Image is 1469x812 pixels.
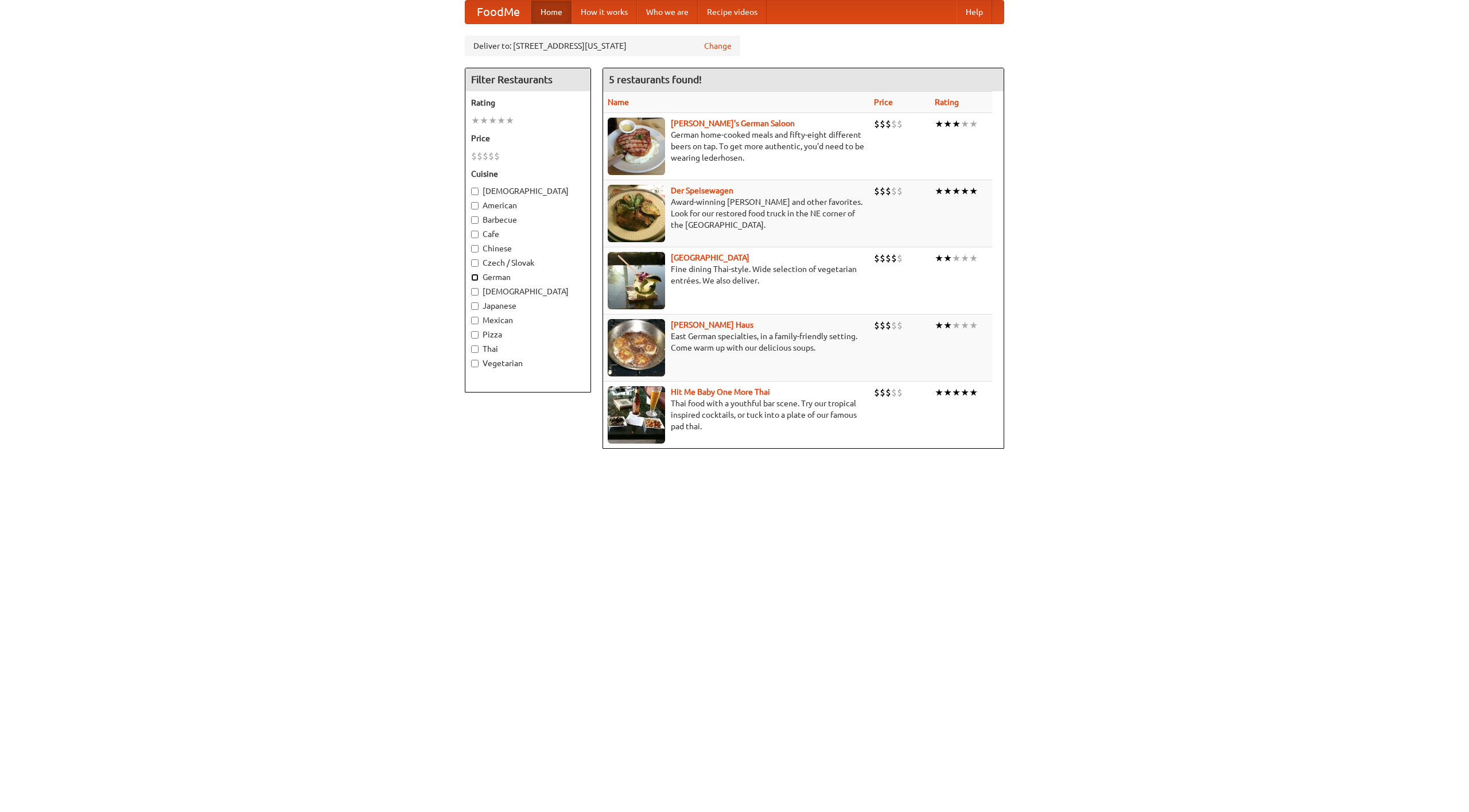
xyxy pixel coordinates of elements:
li: ★ [943,319,952,332]
input: Pizza [471,331,479,339]
li: $ [885,252,891,265]
li: ★ [943,386,952,399]
label: Pizza [471,329,585,340]
a: Recipe videos [698,1,767,24]
p: Award-winning [PERSON_NAME] and other favorites. Look for our restored food truck in the NE corne... [608,196,865,231]
li: ★ [961,185,969,197]
p: Fine dining Thai-style. Wide selection of vegetarian entrées. We also deliver. [608,263,865,286]
input: Thai [471,345,479,353]
li: $ [885,118,891,130]
a: Rating [935,98,959,107]
li: ★ [952,386,961,399]
li: ★ [961,252,969,265]
label: Barbecue [471,214,585,226]
li: $ [897,118,903,130]
li: ★ [952,118,961,130]
h5: Price [471,133,585,144]
li: $ [488,150,494,162]
input: Czech / Slovak [471,259,479,267]
label: Cafe [471,228,585,240]
label: Vegetarian [471,358,585,369]
li: ★ [943,252,952,265]
div: Deliver to: [STREET_ADDRESS][US_STATE] [465,36,740,56]
a: Name [608,98,629,107]
a: [PERSON_NAME] Haus [671,320,753,329]
input: [DEMOGRAPHIC_DATA] [471,288,479,296]
li: ★ [961,319,969,332]
li: $ [874,185,880,197]
label: Thai [471,343,585,355]
label: [DEMOGRAPHIC_DATA] [471,286,585,297]
ng-pluralize: 5 restaurants found! [609,74,702,85]
li: $ [891,386,897,399]
li: ★ [943,118,952,130]
input: German [471,274,479,281]
input: Barbecue [471,216,479,224]
input: Mexican [471,317,479,324]
li: ★ [935,118,943,130]
a: How it works [572,1,637,24]
input: American [471,202,479,209]
li: ★ [935,185,943,197]
h4: Filter Restaurants [465,68,590,91]
img: satay.jpg [608,252,665,309]
li: ★ [952,185,961,197]
li: $ [477,150,483,162]
li: $ [471,150,477,162]
label: Czech / Slovak [471,257,585,269]
b: Hit Me Baby One More Thai [671,387,770,397]
input: Cafe [471,231,479,238]
b: Der Speisewagen [671,186,733,195]
a: Home [531,1,572,24]
li: ★ [961,386,969,399]
label: Chinese [471,243,585,254]
li: ★ [969,252,978,265]
li: ★ [935,252,943,265]
li: $ [885,185,891,197]
li: ★ [952,319,961,332]
input: [DEMOGRAPHIC_DATA] [471,188,479,195]
li: $ [874,386,880,399]
a: [PERSON_NAME]'s German Saloon [671,119,795,128]
li: ★ [480,114,488,127]
label: [DEMOGRAPHIC_DATA] [471,185,585,197]
li: $ [891,319,897,332]
img: babythai.jpg [608,386,665,444]
img: esthers.jpg [608,118,665,175]
a: Price [874,98,893,107]
li: $ [891,118,897,130]
label: German [471,271,585,283]
a: Change [704,40,732,52]
li: $ [874,252,880,265]
h5: Rating [471,97,585,108]
label: Mexican [471,314,585,326]
li: $ [897,386,903,399]
li: ★ [969,185,978,197]
img: kohlhaus.jpg [608,319,665,376]
li: ★ [969,319,978,332]
li: $ [494,150,500,162]
a: Help [957,1,992,24]
li: $ [897,252,903,265]
li: ★ [969,386,978,399]
li: ★ [497,114,506,127]
li: ★ [935,386,943,399]
li: $ [483,150,488,162]
label: American [471,200,585,211]
li: $ [897,185,903,197]
li: $ [880,319,885,332]
li: ★ [969,118,978,130]
img: speisewagen.jpg [608,185,665,242]
li: $ [885,319,891,332]
label: Japanese [471,300,585,312]
input: Chinese [471,245,479,252]
li: $ [874,319,880,332]
a: Who we are [637,1,698,24]
li: $ [880,118,885,130]
input: Japanese [471,302,479,310]
li: $ [880,185,885,197]
li: $ [880,386,885,399]
a: FoodMe [465,1,531,24]
li: ★ [935,319,943,332]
